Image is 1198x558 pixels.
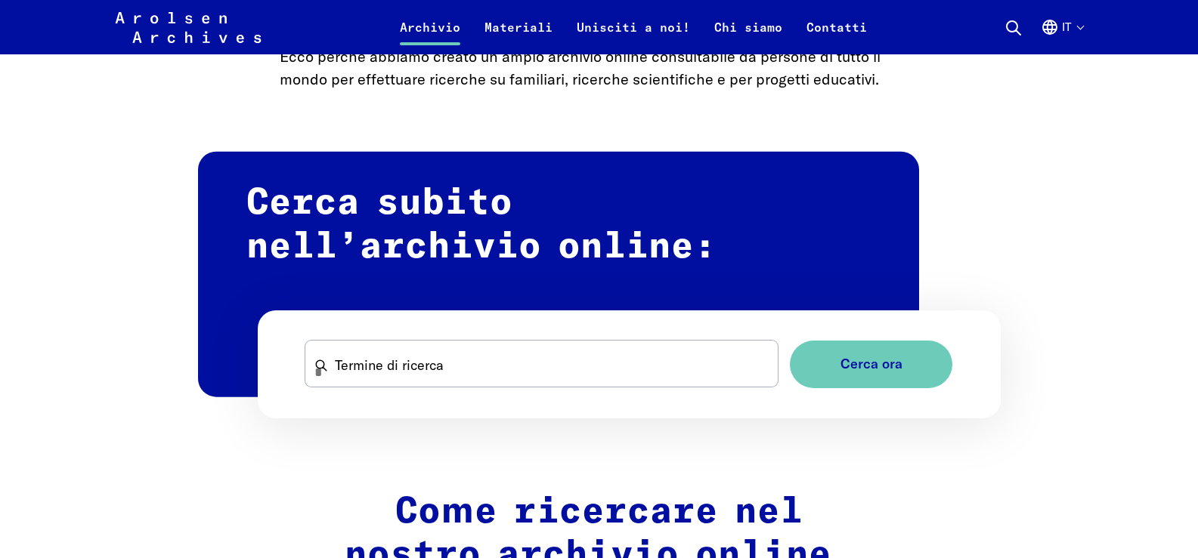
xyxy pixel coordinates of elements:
a: Chi siamo [702,18,794,54]
span: Cerca ora [840,356,902,372]
a: Unisciti a noi! [565,18,702,54]
a: Archivio [388,18,472,54]
nav: Primaria [388,9,879,45]
h2: Cerca subito nell’archivio online: [198,152,919,397]
button: Cerca ora [790,341,952,388]
a: Contatti [794,18,879,54]
a: Materiali [472,18,565,54]
button: Italiano, selezione lingua [1041,18,1083,54]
